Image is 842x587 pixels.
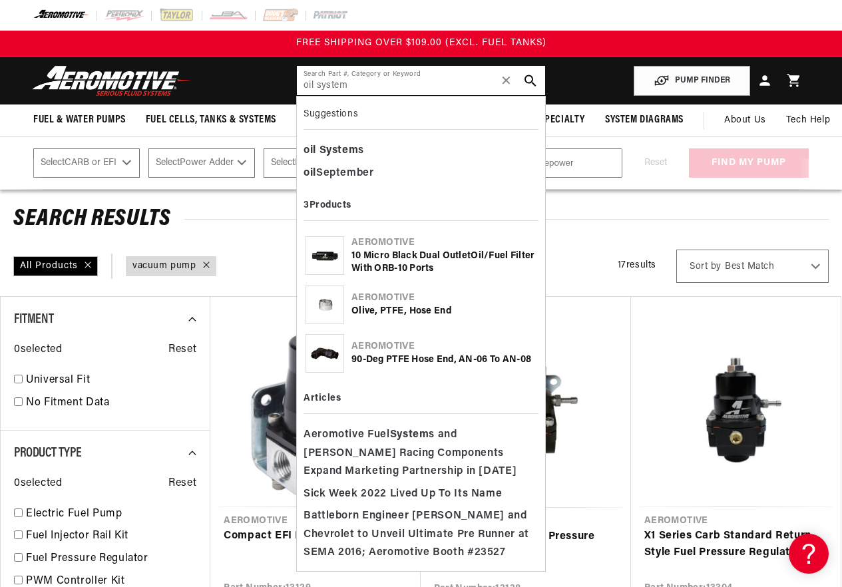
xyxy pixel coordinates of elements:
span: Sick Week 2022 Lived Up To Its Name [304,485,502,504]
span: FREE SHIPPING OVER $109.00 (EXCL. FUEL TANKS) [296,38,546,48]
summary: Fuel & Water Pumps [23,104,136,136]
a: A1000 Gen II EFI Fuel Pressure Regulator [434,528,618,562]
a: Compact EFI Regulators [224,528,407,545]
summary: System Diagrams [595,104,694,136]
span: 17 results [618,260,656,270]
span: Aeromotive Fuel s and [PERSON_NAME] Racing Components Expand Marketing Partnership in [DATE] [304,426,534,481]
button: search button [516,66,545,95]
summary: Fuel Cells, Tanks & Systems [136,104,286,136]
img: 10 Micro Black Dual Outlet Oil/Fuel Filter with ORB-10 Ports [306,244,343,269]
div: Suggestions [304,103,538,130]
button: PUMP FINDER [634,66,750,96]
input: Enter Horsepower [494,148,622,178]
span: Fitment [14,313,53,326]
a: Electric Fuel Pump [26,506,196,523]
b: System [319,145,359,156]
div: September [304,162,538,185]
b: oil [304,168,316,178]
div: Olive, PTFE, Hose End [351,305,536,318]
a: About Us [714,104,776,136]
a: vacuum pump [132,259,196,274]
a: Fuel Injector Rail Kit [26,528,196,545]
span: ✕ [501,70,513,91]
span: Fuel & Water Pumps [33,113,126,127]
span: 0 selected [14,475,62,492]
div: s [304,140,538,162]
input: Search by Part Number, Category or Keyword [297,66,545,95]
a: Fuel Pressure Regulator [26,550,196,568]
img: 90-Deg PTFE Hose End, AN-06 to AN-08 [306,335,343,372]
div: Aeromotive [351,340,536,353]
span: Fuel Cells, Tanks & Systems [146,113,276,127]
summary: Fuel Regulators [286,104,384,136]
select: Power Adder [148,148,255,178]
div: 10 Micro Black Dual Outlet /Fuel Filter with ORB-10 Ports [351,250,536,276]
a: Universal Fit [26,372,196,389]
b: System [390,429,429,440]
b: Oil [471,251,484,261]
b: oil [304,145,316,156]
b: Articles [304,393,341,403]
span: Tech Help [786,113,830,128]
select: Fuel [264,148,370,178]
a: No Fitment Data [26,395,196,412]
span: About Us [724,115,766,125]
span: 0 selected [14,341,62,359]
img: Olive, PTFE, Hose End [306,293,343,316]
span: Reset [168,475,196,492]
div: All Products [13,256,98,276]
span: Battleborn Engineer [PERSON_NAME] and Chevrolet to Unveil Ultimate Pre Runner at SEMA 2016; Aerom... [304,507,534,562]
h2: Search Results [13,209,829,230]
a: X1 Series Carb Standard Return Style Fuel Pressure Regulator [644,528,827,562]
span: System Diagrams [605,113,684,127]
div: 90-Deg PTFE Hose End, AN-06 to AN-08 [351,353,536,367]
div: Aeromotive [351,236,536,250]
div: Aeromotive [351,292,536,305]
img: Aeromotive [29,65,195,97]
span: Sort by [690,260,722,274]
select: CARB or EFI [33,148,140,178]
span: Reset [168,341,196,359]
summary: Tech Help [776,104,840,136]
b: 3 Products [304,200,351,210]
span: Product Type [14,447,81,460]
select: Sort by [676,250,829,283]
